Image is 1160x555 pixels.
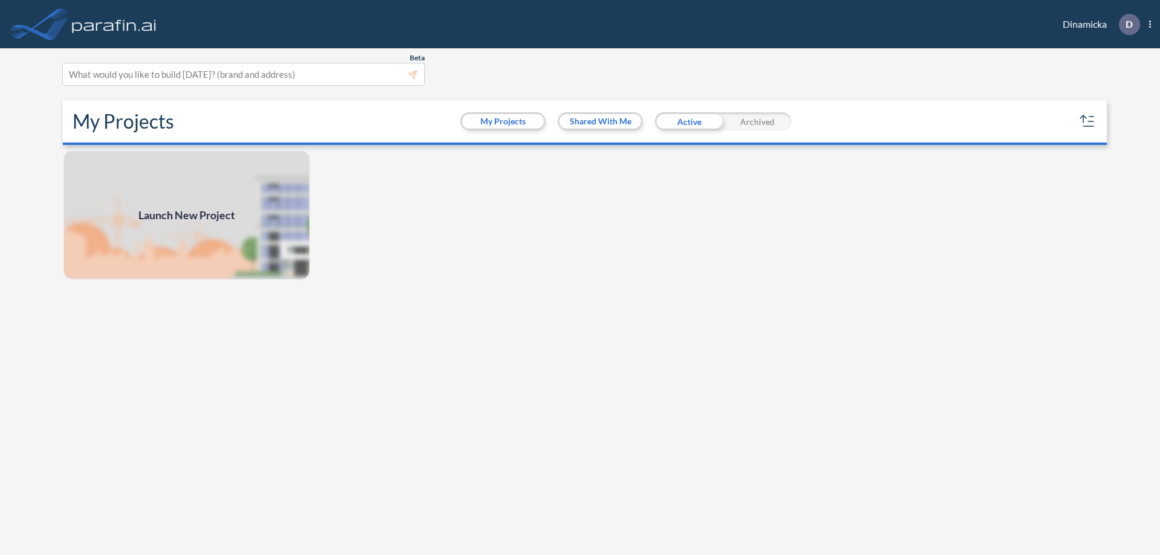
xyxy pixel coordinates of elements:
[63,150,311,280] a: Launch New Project
[655,112,723,130] div: Active
[410,53,425,63] span: Beta
[1078,112,1097,131] button: sort
[723,112,791,130] div: Archived
[1045,14,1151,35] div: Dinamicka
[462,114,544,129] button: My Projects
[72,110,174,133] h2: My Projects
[1126,19,1133,30] p: D
[138,207,235,223] span: Launch New Project
[63,150,311,280] img: add
[69,12,159,36] img: logo
[559,114,641,129] button: Shared With Me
